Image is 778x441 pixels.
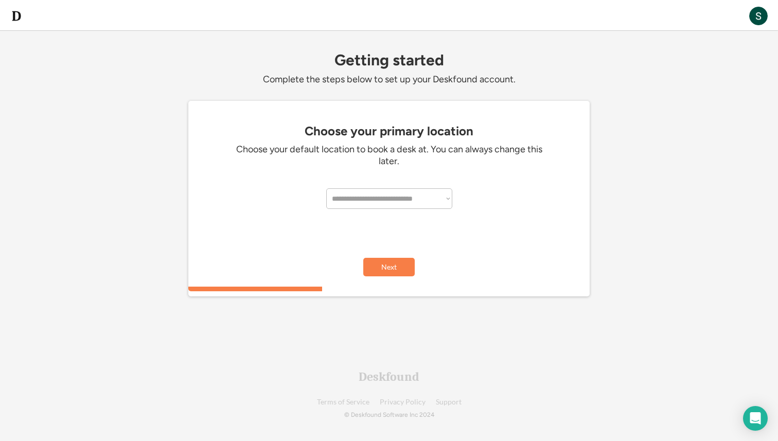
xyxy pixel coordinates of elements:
[188,51,590,68] div: Getting started
[359,371,419,383] div: Deskfound
[10,10,23,22] img: d-whitebg.png
[190,287,592,291] div: 33.3333333333333%
[235,144,543,168] div: Choose your default location to book a desk at. You can always change this later.
[193,124,585,138] div: Choose your primary location
[317,398,369,406] a: Terms of Service
[749,7,768,25] img: ACg8ocIb6mm8Sfmq82nr540IS_dLekyIpNkrB4EaUnEXRc26_7lWSQ=s96-c
[743,406,768,431] div: Open Intercom Messenger
[380,398,426,406] a: Privacy Policy
[188,74,590,85] div: Complete the steps below to set up your Deskfound account.
[436,398,462,406] a: Support
[363,258,415,276] button: Next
